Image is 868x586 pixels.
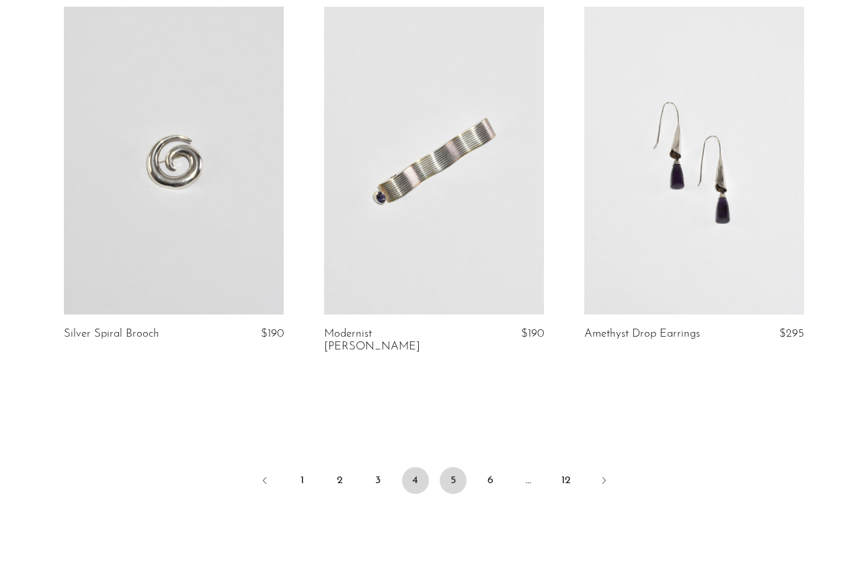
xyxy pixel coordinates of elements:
[521,328,544,339] span: $190
[440,467,467,494] a: 5
[327,467,354,494] a: 2
[251,467,278,497] a: Previous
[515,467,542,494] span: …
[261,328,284,339] span: $190
[590,467,617,497] a: Next
[364,467,391,494] a: 3
[324,328,470,353] a: Modernist [PERSON_NAME]
[402,467,429,494] span: 4
[553,467,580,494] a: 12
[64,328,159,340] a: Silver Spiral Brooch
[289,467,316,494] a: 1
[779,328,804,339] span: $295
[477,467,504,494] a: 6
[584,328,700,340] a: Amethyst Drop Earrings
